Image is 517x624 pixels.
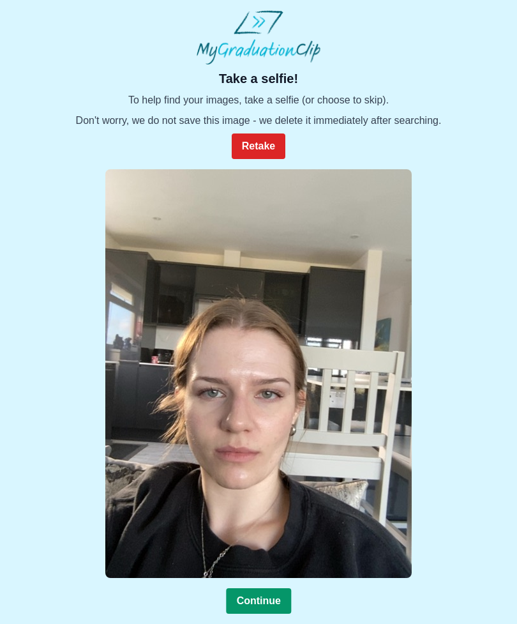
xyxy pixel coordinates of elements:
[76,113,442,128] p: Don't worry, we do not save this image - we delete it immediately after searching.
[242,141,275,151] b: Retake
[226,588,290,614] button: Continue
[76,70,442,88] h2: Take a selfie!
[197,10,321,65] img: MyGraduationClip
[236,595,280,606] b: Continue
[76,93,442,108] p: To help find your images, take a selfie (or choose to skip).
[105,169,412,578] img: Captured selfie
[232,133,285,159] button: Retake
